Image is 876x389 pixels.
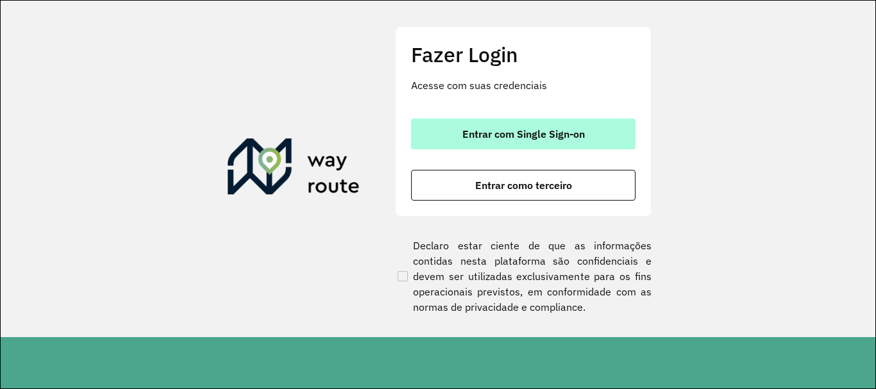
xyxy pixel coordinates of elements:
[411,119,636,149] button: button
[395,238,652,315] label: Declaro estar ciente de que as informações contidas nesta plataforma são confidenciais e devem se...
[228,138,360,200] img: Roteirizador AmbevTech
[411,42,636,67] h2: Fazer Login
[411,78,636,93] p: Acesse com suas credenciais
[411,170,636,201] button: button
[475,180,572,190] span: Entrar como terceiro
[462,129,585,139] span: Entrar com Single Sign-on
